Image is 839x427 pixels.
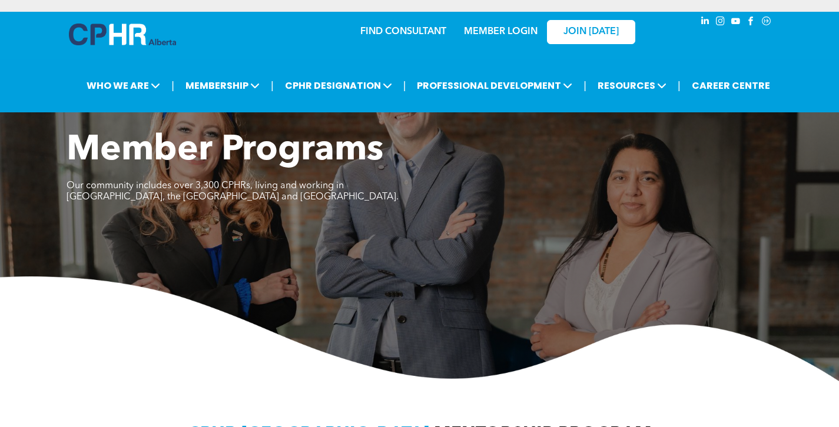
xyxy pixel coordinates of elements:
[67,181,399,202] span: Our community includes over 3,300 CPHRs, living and working in [GEOGRAPHIC_DATA], the [GEOGRAPHIC...
[403,74,406,98] li: |
[583,74,586,98] li: |
[67,133,383,168] span: Member Programs
[83,75,164,96] span: WHO WE ARE
[563,26,619,38] span: JOIN [DATE]
[699,15,712,31] a: linkedin
[714,15,727,31] a: instagram
[413,75,576,96] span: PROFESSIONAL DEVELOPMENT
[182,75,263,96] span: MEMBERSHIP
[678,74,681,98] li: |
[360,27,446,36] a: FIND CONSULTANT
[171,74,174,98] li: |
[760,15,773,31] a: Social network
[547,20,635,44] a: JOIN [DATE]
[745,15,758,31] a: facebook
[729,15,742,31] a: youtube
[688,75,774,96] a: CAREER CENTRE
[69,24,176,45] img: A blue and white logo for cp alberta
[594,75,670,96] span: RESOURCES
[281,75,396,96] span: CPHR DESIGNATION
[271,74,274,98] li: |
[464,27,538,36] a: MEMBER LOGIN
